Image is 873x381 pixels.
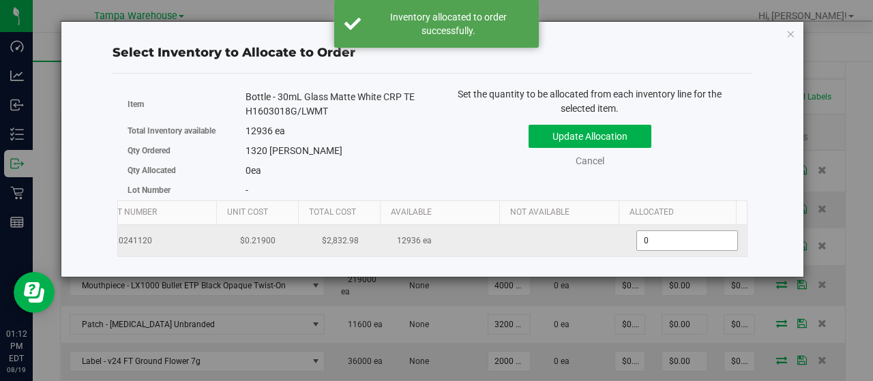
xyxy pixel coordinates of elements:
span: - [246,185,248,196]
label: Qty Ordered [128,144,246,157]
a: Lot Number [108,207,211,218]
button: Update Allocation [529,125,651,148]
iframe: Resource center [14,272,55,313]
span: Set the quantity to be allocated from each inventory line for the selected item. [458,89,722,114]
label: Lot Number [128,184,246,196]
div: Inventory allocated to order successfully. [368,10,529,37]
label: Qty Allocated [128,164,246,177]
a: Cancel [576,155,604,166]
span: $2,832.98 [315,231,366,251]
span: 1320 [246,145,267,156]
span: 12936 ea [397,234,432,247]
span: ea [246,165,261,176]
label: Item [128,98,246,110]
span: 12936 ea [246,125,285,136]
input: 0 [637,231,737,250]
a: Available [391,207,494,218]
div: Bottle - 30mL Glass Matte White CRP TE H1603018G/LWMT [246,90,422,119]
span: 20241120 [114,234,217,247]
span: $0.21900 [233,231,282,251]
a: Not Available [510,207,613,218]
a: Unit Cost [227,207,293,218]
a: Total Cost [309,207,374,218]
label: Total Inventory available [128,125,246,137]
span: [PERSON_NAME] [269,145,342,156]
div: Select Inventory to Allocate to Order [113,44,752,62]
a: Allocated [630,207,733,218]
span: 0 [246,165,251,176]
